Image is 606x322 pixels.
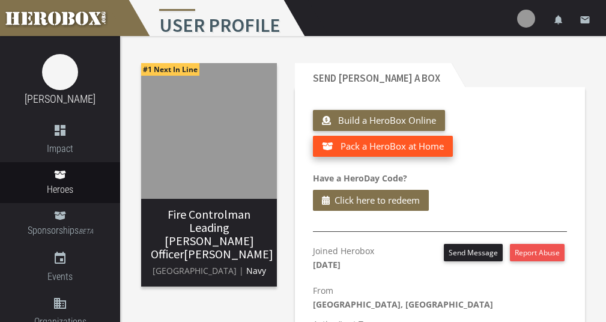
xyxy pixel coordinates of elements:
p: Joined Herobox [313,244,374,272]
h2: Send [PERSON_NAME] a Box [295,63,451,87]
i: notifications [553,14,564,25]
span: #1 Next In Line [141,63,199,76]
p: From [313,284,567,311]
b: [GEOGRAPHIC_DATA], [GEOGRAPHIC_DATA] [313,299,493,310]
span: Pack a HeroBox at Home [341,140,444,152]
button: Click here to redeem [313,190,429,211]
img: image [141,63,277,199]
img: image [42,54,78,90]
i: email [580,14,590,25]
b: [DATE] [313,259,341,270]
h3: [PERSON_NAME] [151,208,267,261]
b: Have a HeroDay Code? [313,172,407,184]
button: Build a HeroBox Online [313,110,445,131]
span: [GEOGRAPHIC_DATA] | [153,265,244,276]
a: [PERSON_NAME] [25,93,95,105]
img: user-image [517,10,535,28]
button: Report Abuse [510,244,565,261]
button: Pack a HeroBox at Home [313,136,453,157]
span: Click here to redeem [335,193,420,208]
span: Navy [246,265,266,276]
button: Send Message [444,244,503,261]
span: Build a HeroBox Online [338,114,436,126]
span: Fire Controlman Leading [PERSON_NAME] Officer [151,207,254,261]
small: BETA [79,228,93,235]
